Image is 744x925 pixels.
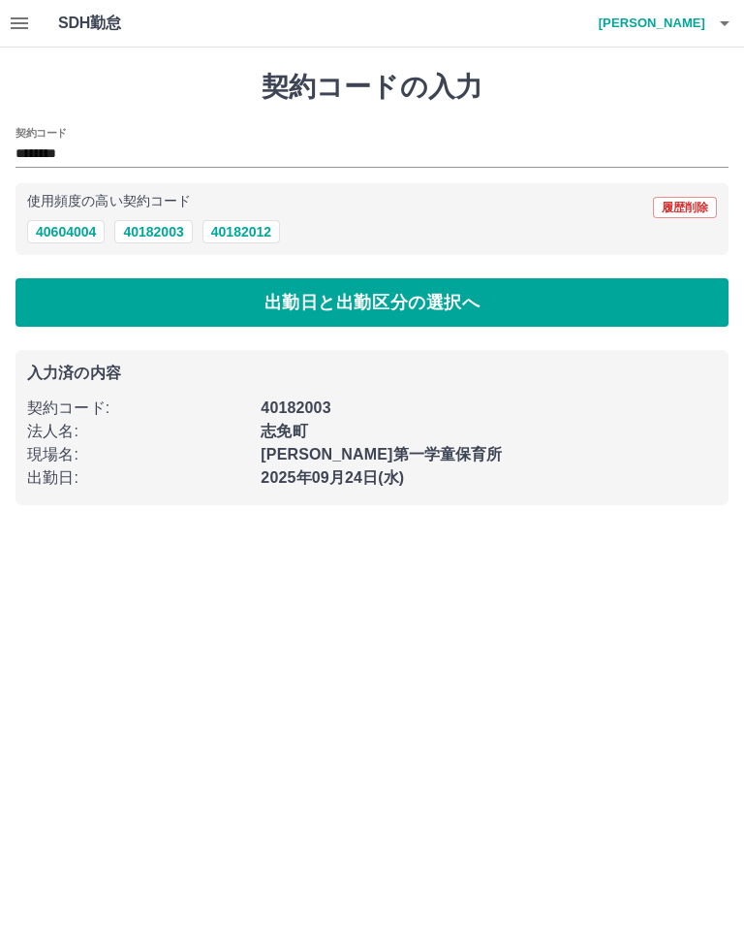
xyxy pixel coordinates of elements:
button: 出勤日と出勤区分の選択へ [15,278,728,327]
p: 現場名 : [27,443,249,466]
b: 志免町 [261,423,307,439]
h1: 契約コードの入力 [15,71,728,104]
b: [PERSON_NAME]第一学童保育所 [261,446,502,462]
p: 契約コード : [27,397,249,420]
h2: 契約コード [15,125,67,141]
button: 40182003 [114,220,192,243]
button: 40182012 [202,220,280,243]
p: 使用頻度の高い契約コード [27,195,191,208]
b: 2025年09月24日(水) [261,469,404,486]
p: 法人名 : [27,420,249,443]
button: 履歴削除 [653,197,717,218]
button: 40604004 [27,220,105,243]
p: 出勤日 : [27,466,249,490]
p: 入力済の内容 [27,366,717,381]
b: 40182003 [261,399,330,416]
